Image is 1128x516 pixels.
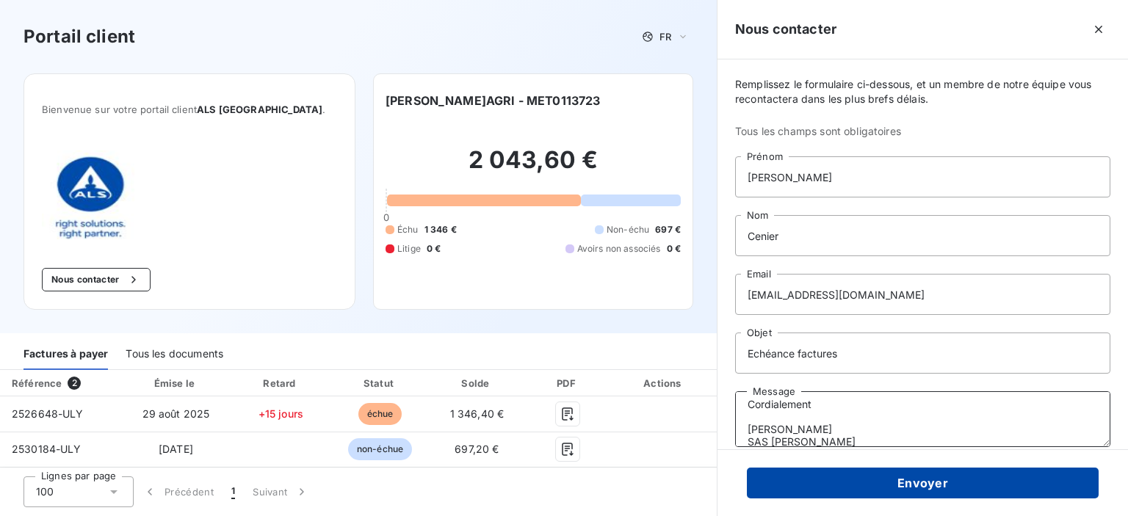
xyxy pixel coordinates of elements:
[197,103,322,115] span: ALS [GEOGRAPHIC_DATA]
[124,376,228,390] div: Émise le
[735,19,836,40] h5: Nous contacter
[68,377,81,390] span: 2
[577,242,661,255] span: Avoirs non associés
[36,484,54,499] span: 100
[432,376,521,390] div: Solde
[231,484,235,499] span: 1
[42,103,337,115] span: Bienvenue sur votre portail client .
[427,242,441,255] span: 0 €
[747,468,1099,498] button: Envoyer
[134,476,223,507] button: Précédent
[659,31,671,43] span: FR
[12,377,62,389] div: Référence
[667,242,681,255] span: 0 €
[383,211,389,223] span: 0
[527,376,607,390] div: PDF
[735,215,1110,256] input: placeholder
[386,92,601,109] h6: [PERSON_NAME]AGRI - MET0113723
[735,333,1110,374] input: placeholder
[735,274,1110,315] input: placeholder
[450,407,505,420] span: 1 346,40 €
[386,145,681,189] h2: 2 043,60 €
[126,339,223,370] div: Tous les documents
[12,407,84,420] span: 2526648-ULY
[735,391,1110,447] textarea: Bonjour, Est-il possible de modifier l'échéance à 60 jours net? Cordialement [PERSON_NAME] SAS [P...
[607,223,649,236] span: Non-échu
[397,242,421,255] span: Litige
[223,476,244,507] button: 1
[735,77,1110,106] span: Remplissez le formulaire ci-dessous, et un membre de notre équipe vous recontactera dans les plus...
[258,407,303,420] span: +15 jours
[42,268,151,291] button: Nous contacter
[348,438,412,460] span: non-échue
[655,223,681,236] span: 697 €
[23,339,108,370] div: Factures à payer
[358,403,402,425] span: échue
[455,443,499,455] span: 697,20 €
[614,376,715,390] div: Actions
[23,23,135,50] h3: Portail client
[735,124,1110,139] span: Tous les champs sont obligatoires
[142,407,210,420] span: 29 août 2025
[234,376,328,390] div: Retard
[42,150,136,244] img: Company logo
[424,223,457,236] span: 1 346 €
[244,476,318,507] button: Suivant
[735,156,1110,197] input: placeholder
[12,443,82,455] span: 2530184-ULY
[334,376,427,390] div: Statut
[397,223,419,236] span: Échu
[159,443,193,455] span: [DATE]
